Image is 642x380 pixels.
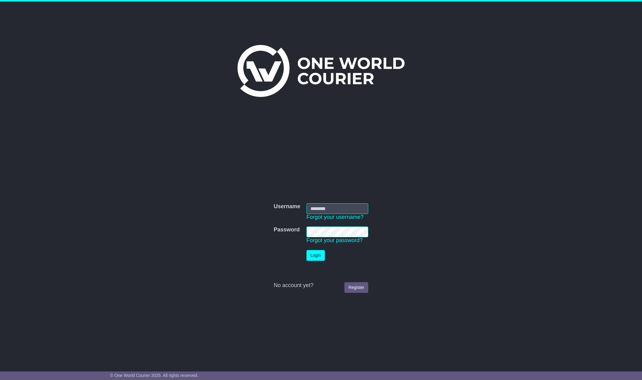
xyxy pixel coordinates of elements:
[237,45,404,97] img: One World
[306,237,363,243] a: Forgot your password?
[274,227,300,233] label: Password
[344,282,368,293] a: Register
[306,250,325,261] button: Login
[274,203,300,210] label: Username
[306,214,364,220] a: Forgot your username?
[274,282,369,289] div: No account yet?
[110,373,198,378] span: © One World Courier 2025. All rights reserved.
